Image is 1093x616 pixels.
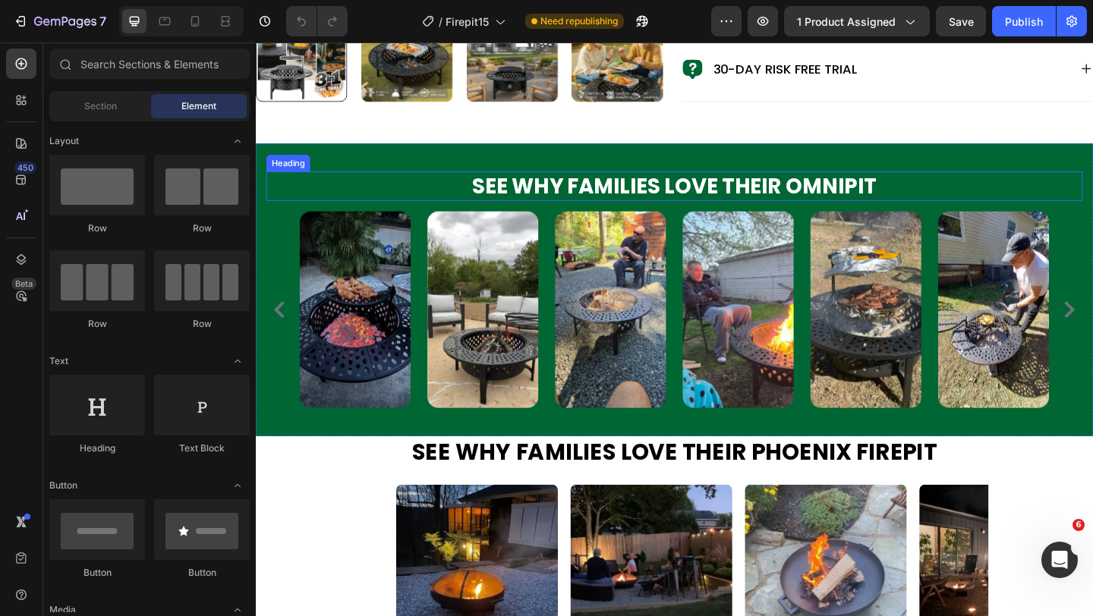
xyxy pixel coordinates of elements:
[154,222,250,235] div: Row
[49,49,250,79] input: Search Sections & Elements
[603,184,724,398] img: gempages_547690386714264668-17bfc2f8-5c05-4fa5-9aee-530ff7ee6272.webp
[14,278,38,303] button: Carousel Back Arrow
[84,99,117,113] span: Section
[154,317,250,331] div: Row
[49,317,145,331] div: Row
[1005,14,1043,30] div: Publish
[873,278,897,303] button: Carousel Next Arrow
[154,442,250,455] div: Text Block
[6,6,113,36] button: 7
[446,14,489,30] span: Firepit15
[992,6,1056,36] button: Publish
[49,134,79,148] span: Layout
[49,566,145,580] div: Button
[256,42,1093,616] iframe: Design area
[49,354,68,368] span: Text
[949,15,974,28] span: Save
[49,479,77,492] span: Button
[14,124,56,138] div: Heading
[11,278,36,290] div: Beta
[14,162,36,174] div: 450
[187,184,307,398] img: gempages_547690386714264668-1b75e99b-150e-4fce-8a1e-01b9c1a16f08.webp
[99,12,106,30] p: 7
[439,14,443,30] span: /
[1041,542,1078,578] iframe: Intercom live chat
[1073,519,1085,531] span: 6
[181,99,216,113] span: Element
[540,14,618,28] span: Need republishing
[48,184,169,398] img: gempages_547690386714264668-3c4a27e5-027f-4633-9fbc-b232f3a33db7.webp
[154,566,250,580] div: Button
[465,184,585,398] img: gempages_547690386714264668-9d97d6ed-57b6-4fc3-b959-06f404e09f1b.webp
[11,140,899,172] h2: See Why Families Love Their OmniPit
[49,442,145,455] div: Heading
[225,129,250,153] span: Toggle open
[286,6,348,36] div: Undo/Redo
[225,349,250,373] span: Toggle open
[784,6,930,36] button: 1 product assigned
[49,222,145,235] div: Row
[225,473,250,498] span: Toggle open
[742,184,863,398] img: gempages_547690386714264668-7aeed385-ad00-4390-9a09-88e1e7c2ba11.webp
[326,184,446,398] img: gempages_547690386714264668-b73f7dd9-865b-41e9-beb3-35ce1753e144.webp
[936,6,986,36] button: Save
[797,14,896,30] span: 1 product assigned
